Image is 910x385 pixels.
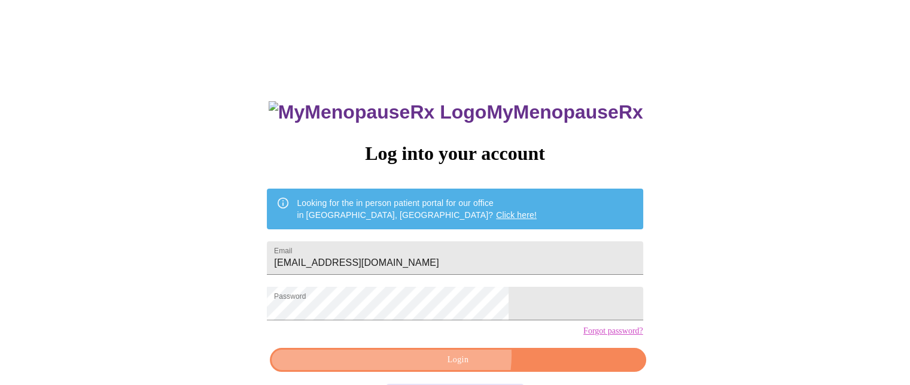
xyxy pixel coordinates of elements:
[284,353,632,368] span: Login
[270,348,646,372] button: Login
[583,326,643,336] a: Forgot password?
[496,210,537,220] a: Click here!
[267,143,643,165] h3: Log into your account
[269,101,486,123] img: MyMenopauseRx Logo
[297,192,537,226] div: Looking for the in person patient portal for our office in [GEOGRAPHIC_DATA], [GEOGRAPHIC_DATA]?
[269,101,643,123] h3: MyMenopauseRx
